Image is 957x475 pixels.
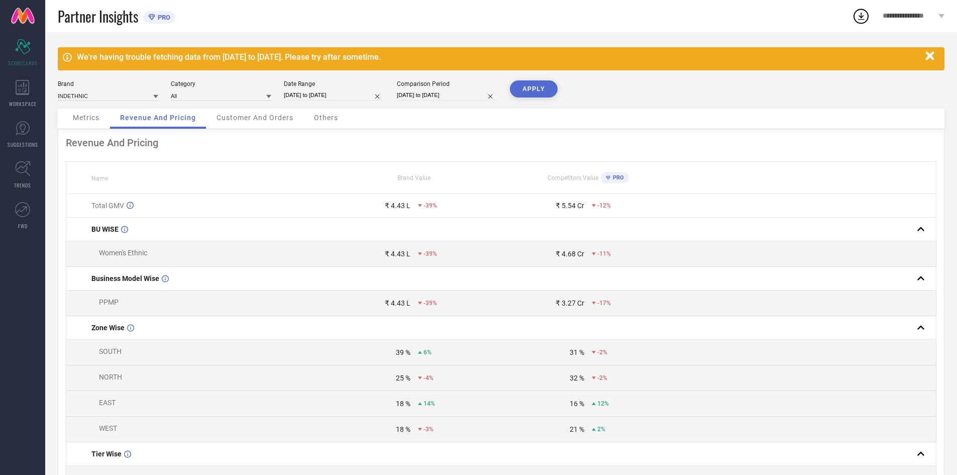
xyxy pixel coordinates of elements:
[570,400,584,408] div: 16 %
[18,222,28,230] span: FWD
[396,400,410,408] div: 18 %
[155,14,170,21] span: PRO
[597,426,605,433] span: 2%
[120,114,196,122] span: Revenue And Pricing
[423,250,437,257] span: -39%
[556,299,584,307] div: ₹ 3.27 Cr
[397,90,497,101] input: Select comparison period
[556,202,584,210] div: ₹ 5.54 Cr
[396,425,410,433] div: 18 %
[99,298,119,306] span: PPMP
[397,80,497,87] div: Comparison Period
[99,347,122,355] span: SOUTH
[99,373,122,381] span: NORTH
[597,300,611,307] span: -17%
[570,348,584,356] div: 31 %
[91,175,108,182] span: Name
[597,374,607,382] span: -2%
[423,349,432,356] span: 6%
[423,426,434,433] span: -3%
[77,52,920,62] div: We're having trouble fetching data from [DATE] to [DATE]. Please try after sometime.
[99,399,116,407] span: EAST
[396,348,410,356] div: 39 %
[217,114,293,122] span: Customer And Orders
[284,80,384,87] div: Date Range
[58,6,138,27] span: Partner Insights
[58,80,158,87] div: Brand
[91,274,159,282] span: Business Model Wise
[9,100,37,108] span: WORKSPACE
[423,300,437,307] span: -39%
[99,249,147,257] span: Women's Ethnic
[66,137,936,149] div: Revenue And Pricing
[423,202,437,209] span: -39%
[8,59,38,67] span: SCORECARDS
[510,80,558,98] button: APPLY
[852,7,870,25] div: Open download list
[570,374,584,382] div: 32 %
[73,114,99,122] span: Metrics
[396,374,410,382] div: 25 %
[556,250,584,258] div: ₹ 4.68 Cr
[597,400,609,407] span: 12%
[570,425,584,433] div: 21 %
[314,114,338,122] span: Others
[91,324,125,332] span: Zone Wise
[284,90,384,101] input: Select date range
[423,374,434,382] span: -4%
[8,141,38,148] span: SUGGESTIONS
[597,349,607,356] span: -2%
[91,225,119,233] span: BU WISE
[91,202,124,210] span: Total GMV
[385,250,410,258] div: ₹ 4.43 L
[548,174,598,181] span: Competitors Value
[171,80,271,87] div: Category
[99,424,117,432] span: WEST
[423,400,435,407] span: 14%
[610,174,624,181] span: PRO
[597,202,611,209] span: -12%
[91,450,122,458] span: Tier Wise
[597,250,611,257] span: -11%
[14,181,31,189] span: TRENDS
[385,202,410,210] div: ₹ 4.43 L
[385,299,410,307] div: ₹ 4.43 L
[397,174,431,181] span: Brand Value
